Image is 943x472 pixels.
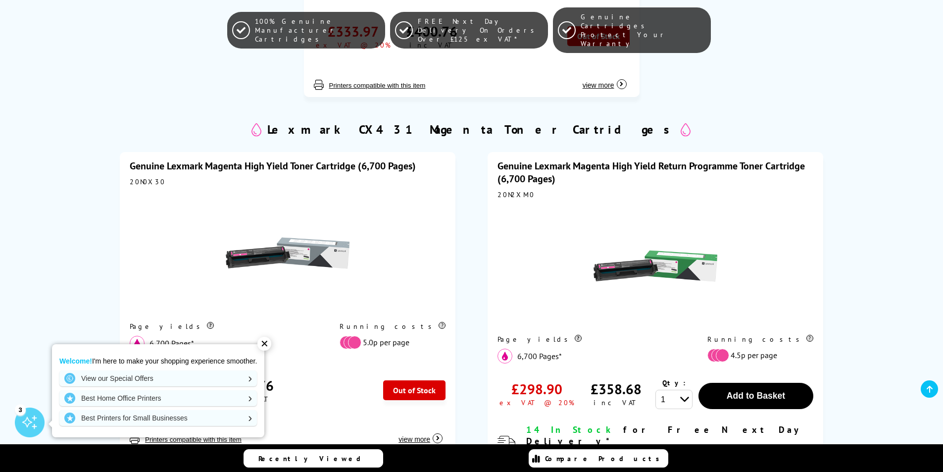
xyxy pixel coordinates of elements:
[142,435,245,444] button: Printers compatible with this item
[130,322,319,331] div: Page yields
[497,190,813,199] div: 20N2XM0
[59,370,257,386] a: View our Special Offers
[594,398,639,407] div: inc VAT
[545,454,665,463] span: Compare Products
[258,454,371,463] span: Recently Viewed
[226,191,349,315] img: Lexmark Magenta High Yield Toner Cartridge (6,700 Pages)
[59,410,257,426] a: Best Printers for Small Businesses
[340,336,441,349] li: 5.0p per page
[130,336,145,351] img: magenta_icon.svg
[526,424,615,435] span: 14 In Stock
[59,390,257,406] a: Best Home Office Printers
[383,380,446,400] div: Out of Stock
[340,322,446,331] div: Running costs
[526,424,803,447] span: for Free Next Day Delivery*
[529,449,668,468] a: Compare Products
[244,449,383,468] a: Recently Viewed
[255,17,380,44] span: 100% Genuine Manufacturer Cartridges
[581,12,706,48] span: Genuine Cartridges Protect Your Warranty
[707,335,813,344] div: Running costs
[59,357,257,366] p: I'm here to make your shopping experience smoother.
[59,357,92,365] strong: Welcome!
[130,177,446,186] div: 20N0X30
[662,378,686,387] span: Qty:
[583,81,614,89] span: view more
[149,338,194,348] span: 6,700 Pages*
[499,398,574,407] div: ex VAT @ 20%
[398,435,430,443] span: view more
[580,71,630,90] button: view more
[698,383,813,409] button: Add to Basket
[130,159,416,172] a: Genuine Lexmark Magenta High Yield Toner Cartridge (6,700 Pages)
[418,17,543,44] span: FREE Next Day Delivery On Orders Over £125 ex VAT*
[497,159,805,185] a: Genuine Lexmark Magenta High Yield Return Programme Toner Cartridge (6,700 Pages)
[497,349,512,364] img: magenta_icon.svg
[727,391,785,401] span: Add to Basket
[526,424,813,463] div: modal_delivery
[396,425,446,444] button: view more
[594,204,717,328] img: Lexmark Magenta High Yield Return Programme Toner Cartridge (6,700 Pages)
[511,380,562,398] div: £298.90
[517,351,562,361] span: 6,700 Pages*
[326,81,429,90] button: Printers compatible with this item
[497,335,687,344] div: Page yields
[267,122,676,137] h2: Lexmark CX431 Magenta Toner Cartridges
[15,404,26,415] div: 3
[257,337,271,351] div: ✕
[707,349,808,362] li: 4.5p per page
[591,380,642,398] div: £358.68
